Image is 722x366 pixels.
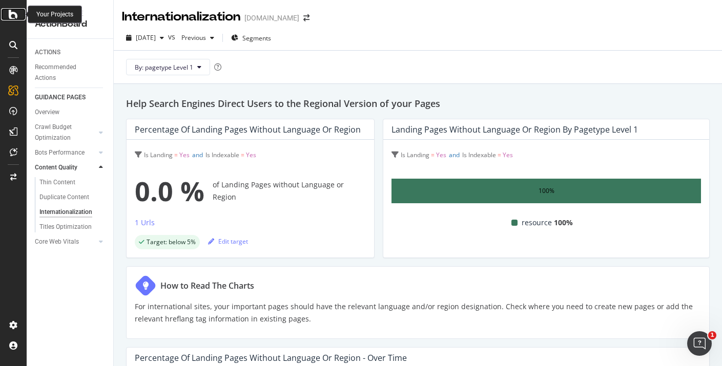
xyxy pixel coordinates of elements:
a: Thin Content [39,177,106,188]
iframe: Intercom live chat [687,331,712,356]
a: Titles Optimization [39,222,106,232]
span: resource [522,217,552,229]
span: Segments [242,34,271,42]
div: Thin Content [39,177,75,188]
div: GUIDANCE PAGES [35,92,86,103]
span: Is Indexable [462,150,496,159]
button: Previous [177,30,218,46]
span: Previous [177,33,206,42]
span: Yes [246,150,256,159]
span: 100% [554,217,573,229]
span: Is Indexable [205,150,239,159]
div: arrow-right-arrow-left [303,14,310,21]
span: Is Landing [144,150,173,159]
div: 100% [539,185,554,197]
a: Overview [35,107,106,118]
div: How to Read The Charts [160,279,254,292]
span: Is Landing [401,150,429,159]
span: Yes [436,150,446,159]
span: By: pagetype Level 1 [135,63,193,72]
h2: Help Search Engines Direct Users to the Regional Version of your Pages [126,96,710,111]
a: ACTIONS [35,47,106,58]
div: Landing Pages without Language or Region by pagetype Level 1 [391,124,638,135]
div: Recommended Actions [35,62,96,83]
div: Bots Performance [35,147,85,158]
a: GUIDANCE PAGES [35,92,106,103]
span: and [192,150,203,159]
div: Percentage of Landing Pages without Language or Region [135,124,361,135]
span: 1 [708,331,716,339]
div: Edit target [208,237,248,246]
div: Percentage of Landing Pages without Language or Region - Over Time [135,353,407,363]
div: ActionBoard [35,18,105,30]
a: Core Web Vitals [35,236,96,247]
div: Internationalization [122,8,240,26]
button: By: pagetype Level 1 [126,59,210,75]
a: Duplicate Content [39,192,106,203]
span: = [431,150,435,159]
div: [DOMAIN_NAME] [244,13,299,23]
p: For international sites, your important pages should have the relevant language and/or region des... [135,300,701,325]
div: success label [135,235,200,249]
a: Recommended Actions [35,62,106,83]
span: 2025 Oct. 4th [136,33,156,42]
span: vs [168,32,177,42]
div: ACTIONS [35,47,60,58]
button: Edit target [208,233,248,249]
div: of Landing Pages without Language or Region [135,170,366,211]
button: [DATE] [122,30,168,46]
span: and [449,150,460,159]
span: Yes [179,150,190,159]
span: Target: below 5% [147,239,196,245]
a: Content Quality [35,162,96,173]
div: Content Quality [35,162,77,173]
span: Yes [503,150,513,159]
span: = [241,150,244,159]
span: 0.0 % [135,170,204,211]
a: Bots Performance [35,147,96,158]
button: 1 Urls [135,217,155,233]
button: Segments [227,30,275,46]
div: 1 Urls [135,218,155,228]
span: = [498,150,501,159]
a: Crawl Budget Optimization [35,122,96,143]
div: Internationalization [39,207,92,218]
div: Your Projects [36,10,73,19]
div: Titles Optimization [39,222,92,232]
span: = [174,150,178,159]
a: Internationalization [39,207,106,218]
div: Crawl Budget Optimization [35,122,89,143]
div: Duplicate Content [39,192,89,203]
div: Overview [35,107,59,118]
div: Core Web Vitals [35,236,79,247]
